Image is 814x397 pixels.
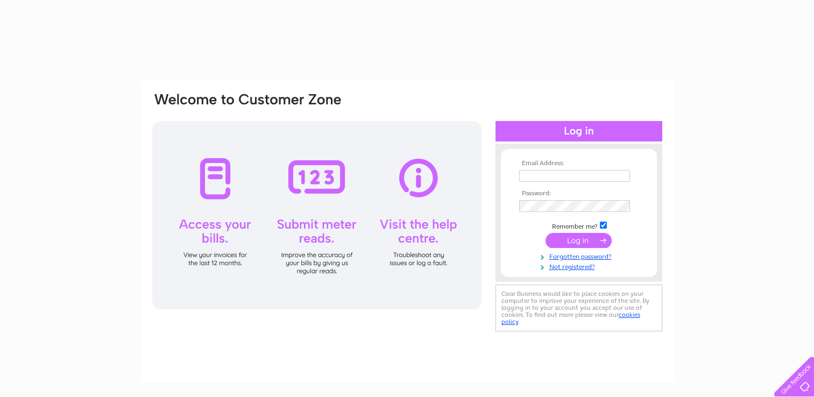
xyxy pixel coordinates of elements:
div: Clear Business would like to place cookies on your computer to improve your experience of the sit... [496,285,662,331]
a: Forgotten password? [519,251,641,261]
a: cookies policy [501,311,640,325]
td: Remember me? [516,220,641,231]
input: Submit [546,233,612,248]
th: Email Address: [516,160,641,167]
a: Not registered? [519,261,641,271]
th: Password: [516,190,641,197]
